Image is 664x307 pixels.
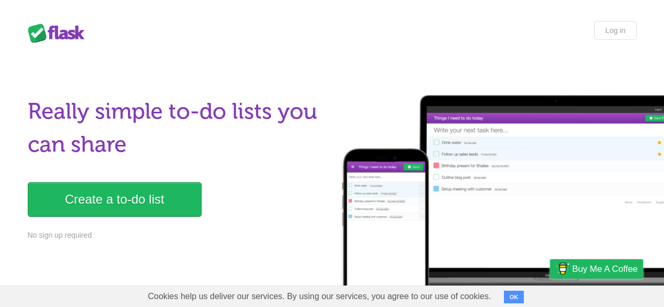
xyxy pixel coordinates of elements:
[504,291,524,303] button: OK
[555,260,570,278] img: Buy me a coffee
[28,95,326,161] h1: Really simple to-do lists you can share
[572,260,638,278] span: Buy me a coffee
[28,24,91,43] div: Flask Lists
[28,182,202,217] a: Create a to-do list
[550,259,643,279] a: Buy me a coffee
[28,230,326,241] p: No sign up required
[138,286,502,307] span: Cookies help us deliver our services. By using our services, you agree to our use of cookies.
[594,21,636,40] a: Log in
